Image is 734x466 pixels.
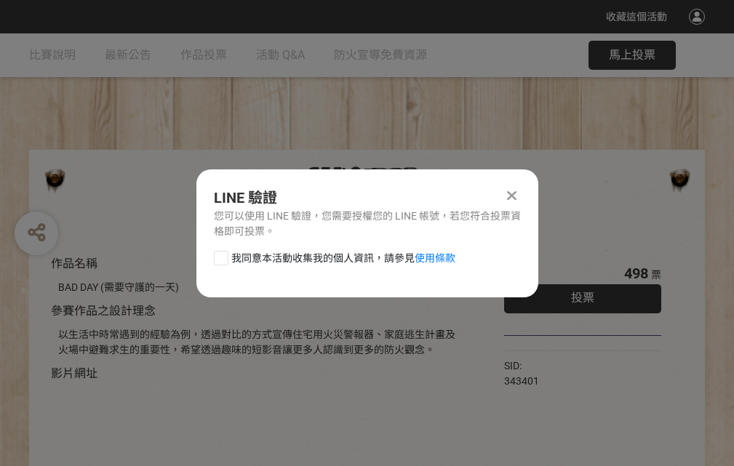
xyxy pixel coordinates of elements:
a: 使用條款 [415,252,455,264]
div: 您可以使用 LINE 驗證，您需要授權您的 LINE 帳號，若您符合投票資格即可投票。 [214,209,521,239]
a: 活動 Q&A [256,33,305,77]
span: 498 [624,265,648,282]
a: 作品投票 [180,33,227,77]
button: 馬上投票 [589,41,676,70]
span: 影片網址 [51,366,97,380]
span: 最新公告 [105,48,151,62]
span: 活動 Q&A [256,48,305,62]
span: 防火宣導免費資源 [334,48,427,62]
a: 最新公告 [105,33,151,77]
a: 比賽說明 [29,33,76,77]
iframe: Facebook Share [543,358,615,373]
span: 我同意本活動收集我的個人資訊，請參見 [231,251,455,266]
span: 投票 [571,291,594,305]
span: 作品投票 [180,48,227,62]
span: 收藏這個活動 [606,11,667,23]
div: 以生活中時常遇到的經驗為例，透過對比的方式宣傳住宅用火災警報器、家庭逃生計畫及火場中避難求生的重要性，希望透過趣味的短影音讓更多人認識到更多的防火觀念。 [58,327,460,358]
span: SID: 343401 [504,360,539,387]
a: 防火宣導免費資源 [334,33,427,77]
span: 參賽作品之設計理念 [51,304,156,318]
span: 馬上投票 [609,48,655,62]
span: 票 [651,269,661,281]
div: LINE 驗證 [214,187,521,209]
span: 作品名稱 [51,257,97,270]
span: 比賽說明 [29,48,76,62]
div: BAD DAY (需要守護的一天) [58,280,460,295]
